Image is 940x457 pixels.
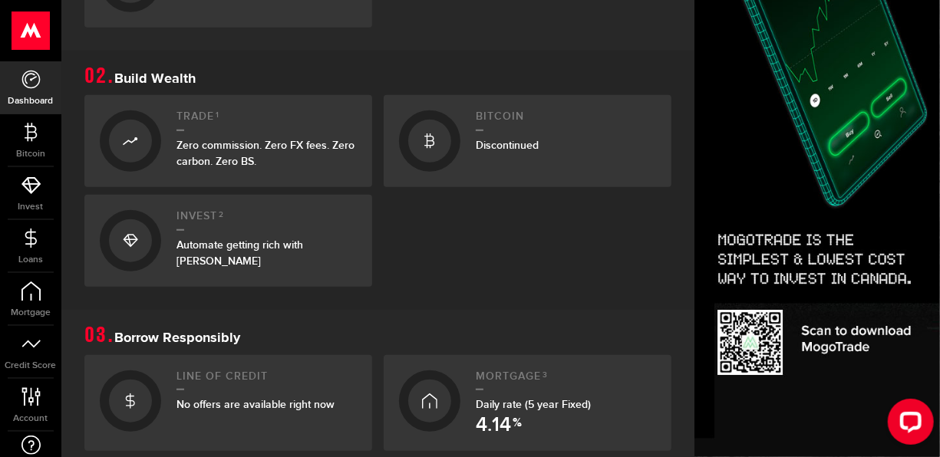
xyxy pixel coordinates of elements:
a: BitcoinDiscontinued [384,95,671,187]
a: Invest2Automate getting rich with [PERSON_NAME] [84,195,372,287]
h2: Invest [176,210,357,231]
span: No offers are available right now [176,398,335,411]
h2: Trade [176,110,357,131]
span: % [513,417,522,436]
sup: 3 [543,370,548,380]
sup: 2 [219,210,224,219]
h2: Line of credit [176,370,357,391]
a: Trade1Zero commission. Zero FX fees. Zero carbon. Zero BS. [84,95,372,187]
h1: Borrow Responsibly [84,325,671,347]
a: Line of creditNo offers are available right now [84,355,372,452]
h2: Bitcoin [476,110,656,131]
span: Zero commission. Zero FX fees. Zero carbon. Zero BS. [176,139,355,168]
a: Mortgage3Daily rate (5 year Fixed) 4.14 % [384,355,671,452]
span: Automate getting rich with [PERSON_NAME] [176,238,303,268]
iframe: LiveChat chat widget [876,393,940,457]
span: Daily rate (5 year Fixed) [476,398,591,411]
h2: Mortgage [476,370,656,391]
span: 4.14 [476,416,511,436]
h1: Build Wealth [84,66,671,87]
sup: 1 [216,110,219,120]
span: Discontinued [476,139,539,152]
